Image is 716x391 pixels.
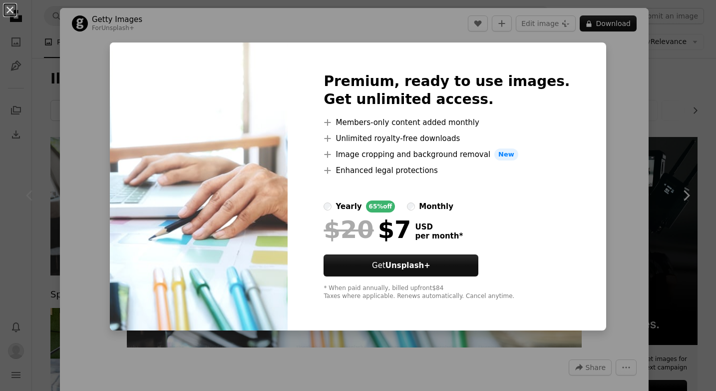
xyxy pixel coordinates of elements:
div: monthly [419,200,453,212]
strong: Unsplash+ [385,261,430,270]
li: Members-only content added monthly [324,116,570,128]
img: premium_photo-1661281412140-dfb328ae967b [110,42,288,330]
div: yearly [336,200,361,212]
input: monthly [407,202,415,210]
a: GetUnsplash+ [324,254,478,276]
div: $7 [324,216,411,242]
input: yearly65%off [324,202,332,210]
li: Unlimited royalty-free downloads [324,132,570,144]
li: Image cropping and background removal [324,148,570,160]
span: per month * [415,231,463,240]
span: New [494,148,518,160]
li: Enhanced legal protections [324,164,570,176]
span: $20 [324,216,373,242]
h2: Premium, ready to use images. Get unlimited access. [324,72,570,108]
span: USD [415,222,463,231]
div: 65% off [366,200,395,212]
div: * When paid annually, billed upfront $84 Taxes where applicable. Renews automatically. Cancel any... [324,284,570,300]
